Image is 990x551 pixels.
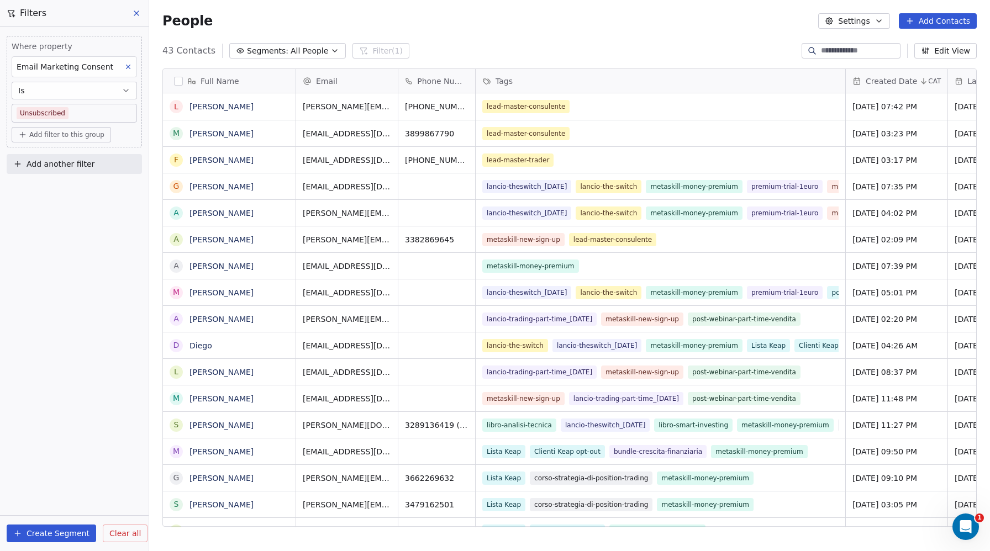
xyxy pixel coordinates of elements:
[49,232,203,275] div: Looking forward to hearing from you soon with a possible solution. Otherwise, we may need to cons...
[646,339,742,352] span: metaskill-money-premium
[174,499,179,510] div: S
[852,340,941,351] span: [DATE] 04:26 AM
[52,362,61,370] button: Gif picker
[852,287,941,298] span: [DATE] 05:01 PM
[316,76,338,87] span: Email
[303,420,391,431] span: [PERSON_NAME][DOMAIN_NAME][EMAIL_ADDRESS][DOMAIN_NAME]
[530,471,652,485] span: corso-strategia-di-position-trading
[827,206,909,220] span: metaskill-new-sign-up
[838,418,939,432] span: corso-short-selling-program
[189,182,254,191] a: [PERSON_NAME]
[827,286,914,299] span: post-vendita-the-switch
[747,206,823,220] span: premium-trial-1euro
[173,207,179,219] div: A
[189,394,254,403] a: [PERSON_NAME]
[852,128,941,139] span: [DATE] 03:23 PM
[482,471,525,485] span: Lista Keap
[852,155,941,166] span: [DATE] 03:17 PM
[303,287,391,298] span: [EMAIL_ADDRESS][DOMAIN_NAME]
[866,76,917,87] span: Created Date
[569,233,656,246] span: lead-master-consulente
[737,418,834,432] span: metaskill-money-premium
[852,208,941,219] span: [DATE] 04:02 PM
[530,498,652,511] span: corso-strategia-di-position-trading
[482,392,565,405] span: metaskill-new-sign-up
[174,419,179,431] div: S
[303,340,391,351] span: [EMAIL_ADDRESS][DOMAIN_NAME]
[552,339,641,352] span: lancio-theswitch_[DATE]
[303,473,391,484] span: [PERSON_NAME][EMAIL_ADDRESS][PERSON_NAME][DOMAIN_NAME]
[9,308,181,391] div: You’ll get replies here and in your email:✉️[PERSON_NAME][EMAIL_ADDRESS][DOMAIN_NAME]
[162,44,215,57] span: 43 Contacts
[405,526,468,537] span: 3490645583
[852,234,941,245] span: [DATE] 02:09 PM
[688,392,801,405] span: post-webinar-part-time-vendita
[173,340,180,351] div: D
[482,418,556,432] span: libro-analisi-tecnica
[794,339,870,352] span: Clienti Keap opt-out
[189,421,254,430] a: [PERSON_NAME]
[189,156,254,165] a: [PERSON_NAME]
[417,76,468,87] span: Phone Number
[189,262,254,271] a: [PERSON_NAME]
[747,286,823,299] span: premium-trial-1euro
[303,393,391,404] span: [EMAIL_ADDRESS][DOMAIN_NAME]
[189,235,254,244] a: [PERSON_NAME]
[303,367,391,378] span: [EMAIL_ADDRESS][DOMAIN_NAME]
[291,45,328,57] span: All People
[914,43,977,59] button: Edit View
[601,312,683,326] span: metaskill-new-sign-up
[173,128,180,139] div: M
[173,525,179,537] div: V
[482,524,525,538] span: Lista Keap
[303,101,391,112] span: [PERSON_NAME][EMAIL_ADDRESS][DOMAIN_NAME]
[303,181,391,192] span: [EMAIL_ADDRESS][DOMAIN_NAME]
[174,154,178,166] div: F
[818,13,889,29] button: Settings
[852,393,941,404] span: [DATE] 11:48 PM
[852,446,941,457] span: [DATE] 09:50 PM
[852,314,941,325] span: [DATE] 02:20 PM
[49,38,203,146] div: Another issue is the frequent blocking or review of our domain after just a few spam reports. We ...
[303,234,391,245] span: [PERSON_NAME][EMAIL_ADDRESS][DOMAIN_NAME]
[852,526,941,537] span: [DATE] 07:16 PM
[688,312,801,326] span: post-webinar-part-time-vendita
[530,524,605,538] span: Clienti Keap opt-out
[654,418,733,432] span: libro-smart-investing
[18,336,168,356] b: [PERSON_NAME][EMAIL_ADDRESS][DOMAIN_NAME]
[576,286,641,299] span: lancio-the-switch
[201,76,239,87] span: Full Name
[405,234,468,245] span: 3382869645
[49,282,203,293] div: Best regards.
[405,128,468,139] span: 3899867790
[173,287,180,298] div: M
[482,498,525,511] span: Lista Keap
[7,4,28,25] button: go back
[303,128,391,139] span: [EMAIL_ADDRESS][DOMAIN_NAME]
[398,69,475,93] div: Phone Number
[247,45,288,57] span: Segments:
[576,206,641,220] span: lancio-the-switch
[173,446,180,457] div: M
[405,101,468,112] span: [PHONE_NUMBER]
[561,418,650,432] span: lancio-theswitch_[DATE]
[928,77,941,86] span: CAT
[303,155,391,166] span: [EMAIL_ADDRESS][DOMAIN_NAME]
[54,14,138,25] p: The team can also help
[189,368,254,377] a: [PERSON_NAME]
[189,527,254,536] a: [PERSON_NAME]
[173,260,179,272] div: A
[163,69,296,93] div: Full Name
[852,181,941,192] span: [DATE] 07:35 PM
[482,312,597,326] span: lancio-trading-part-time_[DATE]
[189,129,254,138] a: [PERSON_NAME]
[482,206,571,220] span: lancio-theswitch_[DATE]
[189,102,254,111] a: [PERSON_NAME]
[303,208,391,219] span: [PERSON_NAME][EMAIL_ADDRESS][DOMAIN_NAME]
[303,261,391,272] span: [EMAIL_ADDRESS][DOMAIN_NAME]
[482,233,565,246] span: metaskill-new-sign-up
[899,13,977,29] button: Add Contacts
[303,526,391,537] span: [PERSON_NAME][EMAIL_ADDRESS][DOMAIN_NAME]
[303,499,391,510] span: [PERSON_NAME][EMAIL_ADDRESS][PERSON_NAME][DOMAIN_NAME]
[405,473,468,484] span: 3662269632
